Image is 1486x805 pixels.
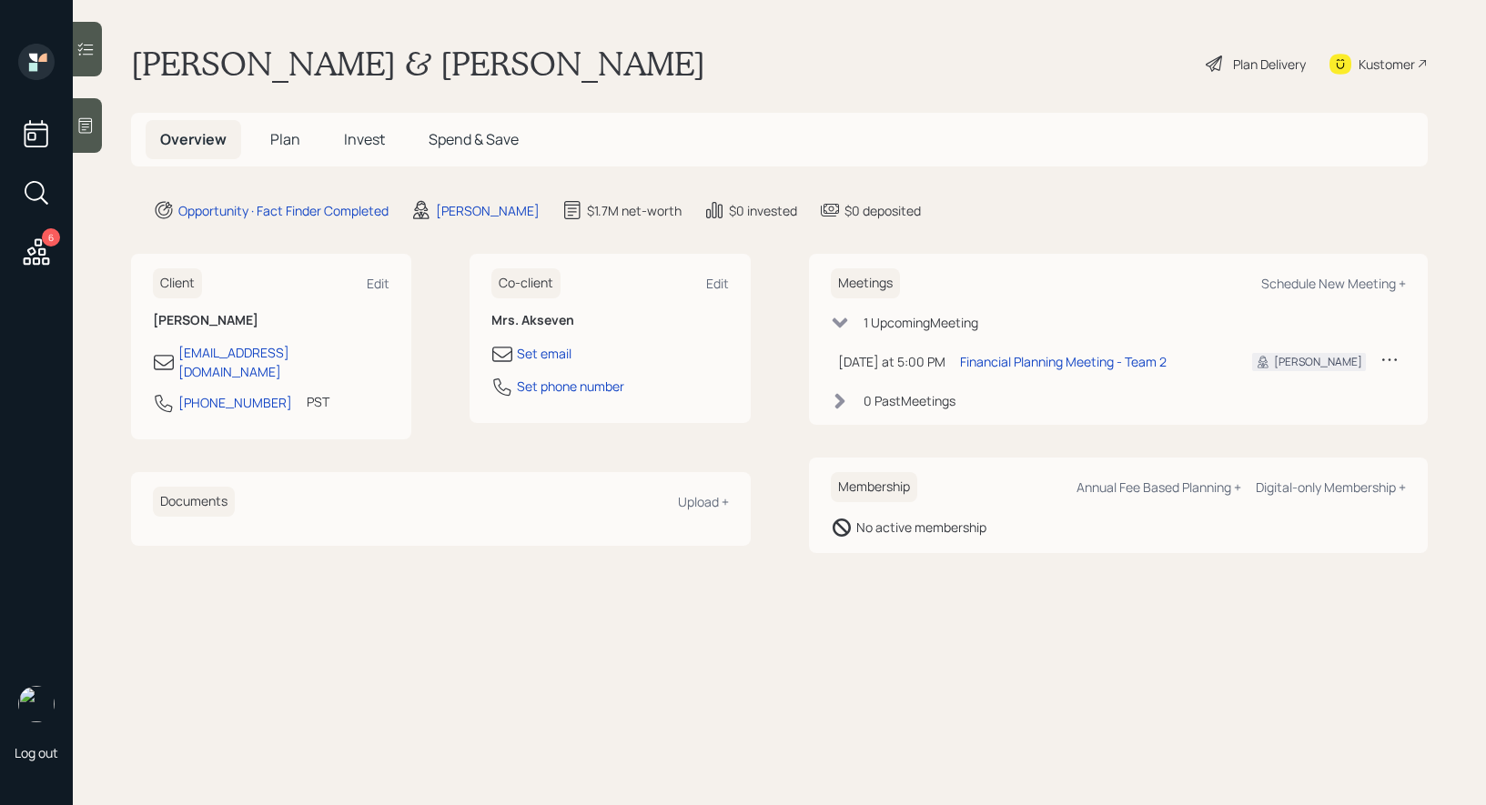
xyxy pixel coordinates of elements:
span: Overview [160,129,227,149]
div: Opportunity · Fact Finder Completed [178,201,389,220]
div: PST [307,392,329,411]
div: 6 [42,228,60,247]
h6: Meetings [831,268,900,298]
div: [PERSON_NAME] [1274,354,1362,370]
div: Upload + [678,493,729,510]
div: No active membership [856,518,986,537]
div: Schedule New Meeting + [1261,275,1406,292]
div: 0 Past Meeting s [864,391,955,410]
h6: Co-client [491,268,561,298]
div: Set email [517,344,571,363]
div: Kustomer [1359,55,1415,74]
div: Edit [706,275,729,292]
h6: Client [153,268,202,298]
span: Plan [270,129,300,149]
div: Plan Delivery [1233,55,1306,74]
h6: [PERSON_NAME] [153,313,389,328]
div: Digital-only Membership + [1256,478,1406,496]
div: [PERSON_NAME] [436,201,540,220]
div: Financial Planning Meeting - Team 2 [960,352,1167,371]
img: treva-nostdahl-headshot.png [18,686,55,722]
h6: Mrs. Akseven [491,313,728,328]
div: Annual Fee Based Planning + [1077,478,1241,496]
div: $1.7M net-worth [587,201,682,220]
div: Set phone number [517,377,624,396]
div: $0 invested [729,201,797,220]
h1: [PERSON_NAME] & [PERSON_NAME] [131,44,705,84]
div: $0 deposited [844,201,921,220]
div: [EMAIL_ADDRESS][DOMAIN_NAME] [178,343,389,381]
h6: Membership [831,472,917,502]
div: Edit [367,275,389,292]
div: [PHONE_NUMBER] [178,393,292,412]
span: Spend & Save [429,129,519,149]
span: Invest [344,129,385,149]
div: 1 Upcoming Meeting [864,313,978,332]
div: [DATE] at 5:00 PM [838,352,945,371]
div: Log out [15,744,58,761]
h6: Documents [153,487,235,517]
